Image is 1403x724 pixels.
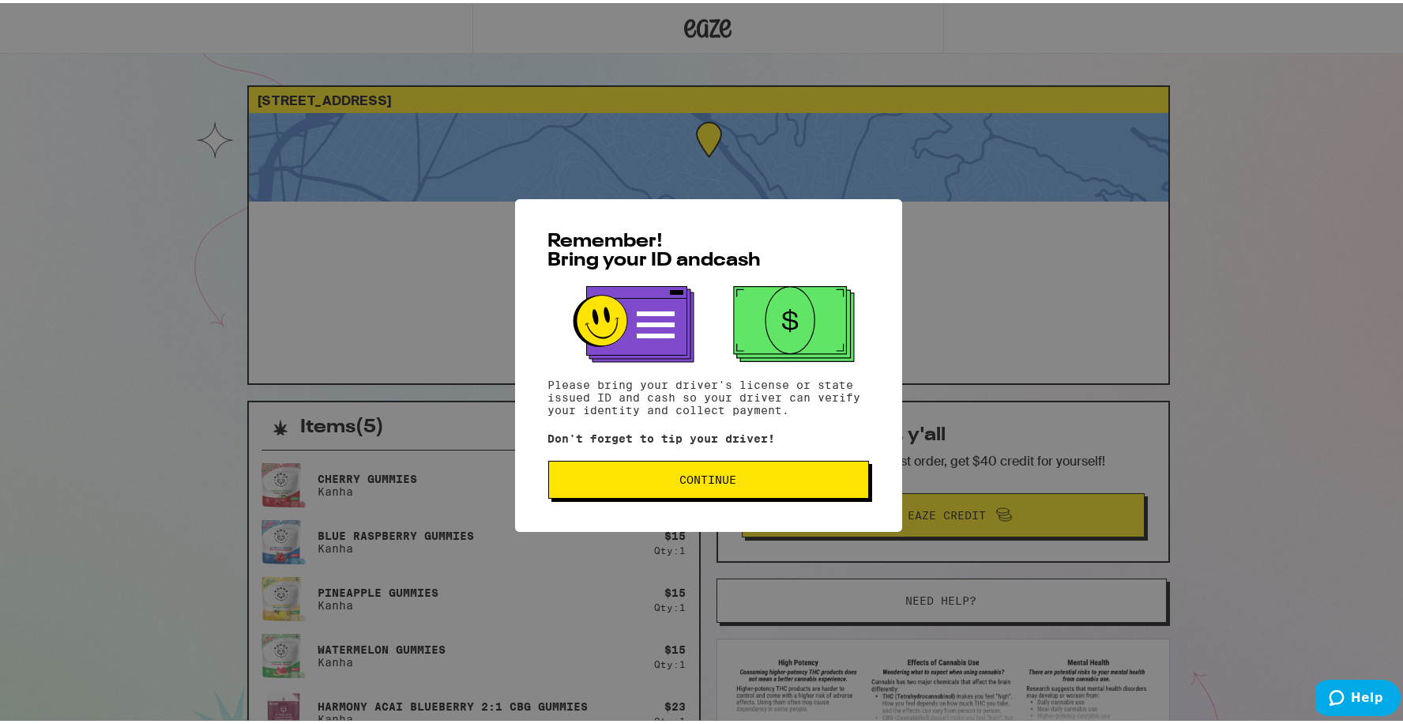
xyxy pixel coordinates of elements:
[1315,677,1401,716] iframe: Opens a widget where you can find more information
[548,229,762,267] span: Remember! Bring your ID and cash
[548,458,869,496] button: Continue
[548,429,869,442] p: Don't forget to tip your driver!
[548,375,869,413] p: Please bring your driver's license or state issued ID and cash so your driver can verify your ide...
[680,471,737,482] span: Continue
